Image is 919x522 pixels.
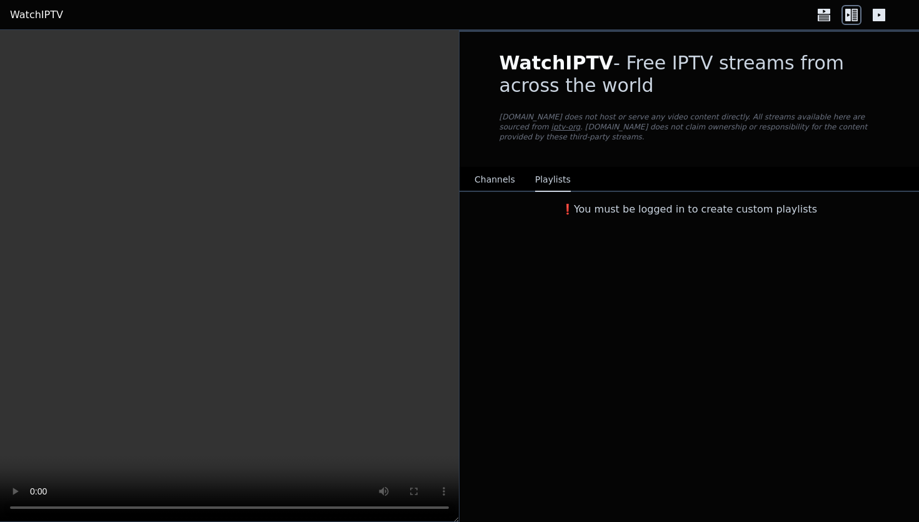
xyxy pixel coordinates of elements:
h1: - Free IPTV streams from across the world [500,52,880,97]
p: [DOMAIN_NAME] does not host or serve any video content directly. All streams available here are s... [500,112,880,142]
button: Playlists [535,168,571,192]
h3: ❗️You must be logged in to create custom playlists [480,202,900,217]
span: WatchIPTV [500,52,614,74]
a: iptv-org [551,123,581,131]
button: Channels [475,168,515,192]
a: WatchIPTV [10,8,63,23]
